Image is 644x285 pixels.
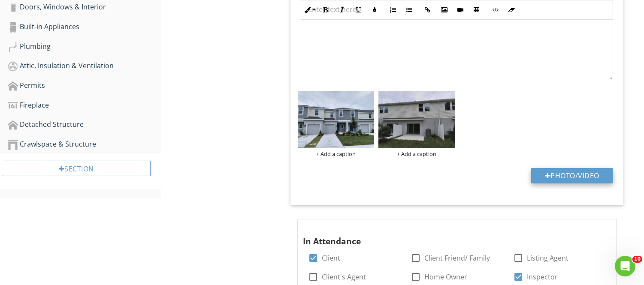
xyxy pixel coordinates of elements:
div: Doors, Windows & Interior [8,2,161,13]
button: Bold (Ctrl+B) [317,2,334,18]
button: Ordered List [385,2,401,18]
button: Insert Table [469,2,485,18]
img: photo.jpg [378,91,455,148]
div: Permits [8,80,161,91]
button: Photo/Video [531,168,613,183]
button: Insert Video [452,2,469,18]
div: Built-in Appliances [8,21,161,33]
iframe: Intercom live chat [615,256,635,276]
button: Insert Image (Ctrl+P) [436,2,452,18]
div: Plumbing [8,41,161,52]
button: Unordered List [401,2,417,18]
div: + Add a caption [298,150,374,157]
button: Italic (Ctrl+I) [334,2,350,18]
label: Client Friend/ Family [424,254,490,262]
div: Section [2,161,151,176]
div: Attic, Insulation & Ventilation [8,60,161,72]
button: Colors [366,2,383,18]
label: Client [322,254,340,262]
div: + Add a caption [378,150,455,157]
div: Fireplace [8,100,161,111]
button: Insert Link (Ctrl+K) [420,2,436,18]
div: In Attendance [303,223,596,248]
label: Client's Agent [322,273,366,281]
div: Detached Structure [8,119,161,130]
label: Home Owner [424,273,467,281]
span: 10 [632,256,642,263]
button: Inline Style [301,2,317,18]
label: Listing Agent [527,254,569,262]
img: photo.jpg [298,91,374,148]
div: Crawlspace & Structure [8,139,161,150]
label: Inspector [527,273,558,281]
